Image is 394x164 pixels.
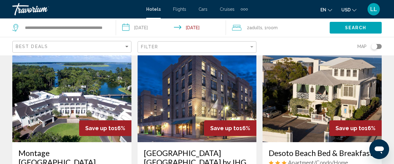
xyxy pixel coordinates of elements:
span: Save up to [210,125,239,131]
mat-select: Sort by [16,44,130,50]
button: Change currency [341,5,356,14]
img: Hotel image [263,44,382,142]
span: Map [357,42,367,51]
span: Save up to [85,125,115,131]
span: Best Deals [16,44,48,49]
button: Filter [138,41,257,54]
span: 2 [247,23,262,32]
span: , 1 [262,23,278,32]
div: 16% [204,120,256,136]
img: Hotel image [138,44,257,142]
img: Hotel image [12,44,131,142]
a: Flights [173,7,186,12]
span: Adults [249,25,262,30]
button: Travelers: 2 adults, 0 children [226,18,330,37]
span: Filter [141,44,159,49]
span: en [320,7,326,12]
div: 16% [79,120,131,136]
a: Cruises [220,7,235,12]
button: User Menu [366,3,382,16]
span: Save up to [336,125,365,131]
span: LL [370,6,377,12]
button: Toggle map [367,44,382,49]
button: Change language [320,5,332,14]
span: Room [267,25,278,30]
a: Travorium [12,3,140,15]
span: Search [345,26,367,30]
a: Cars [199,7,207,12]
iframe: Button to launch messaging window [369,139,389,159]
span: USD [341,7,351,12]
button: Check-in date: Sep 2, 2025 Check-out date: Sep 3, 2025 [116,18,226,37]
a: Desoto Beach Bed & Breakfast [269,148,376,158]
button: Extra navigation items [241,4,248,14]
div: 16% [329,120,382,136]
a: Hotels [146,7,161,12]
button: Search [330,22,382,33]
